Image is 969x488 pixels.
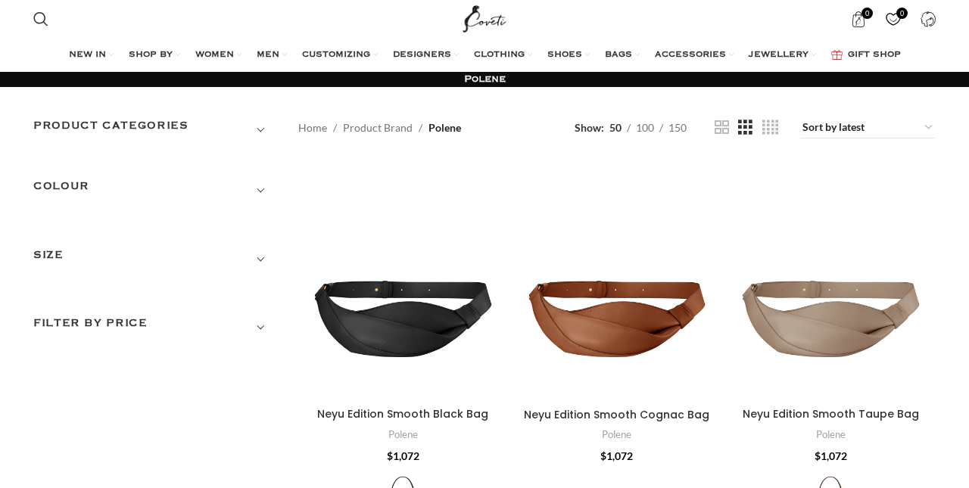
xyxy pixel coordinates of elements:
a: GIFT SHOP [831,40,901,70]
span: MEN [257,49,279,61]
a: Polene [602,427,631,442]
span: NEW IN [69,49,106,61]
span: WOMEN [195,49,234,61]
div: Main navigation [26,40,943,70]
h3: Filter by price [33,315,276,340]
span: CLOTHING [474,49,525,61]
a: DESIGNERS [393,40,459,70]
span: $ [815,449,821,462]
span: 0 [896,8,908,19]
span: JEWELLERY [749,49,809,61]
span: $ [600,449,606,462]
a: CUSTOMIZING [302,40,378,70]
span: ACCESSORIES [655,49,726,61]
img: GiftBag [831,50,843,60]
span: GIFT SHOP [848,49,901,61]
span: DESIGNERS [393,49,451,61]
a: WOMEN [195,40,241,70]
a: Neyu Edition Smooth Taupe Bag [726,161,936,400]
a: Polene [816,427,846,442]
span: SHOP BY [129,49,173,61]
span: SHOES [547,49,582,61]
bdi: 1,072 [600,449,633,462]
h3: COLOUR [33,178,276,204]
a: Site logo [460,11,510,24]
a: BAGS [605,40,640,70]
span: $ [387,449,393,462]
bdi: 1,072 [815,449,847,462]
a: SHOES [547,40,590,70]
h3: SIZE [33,247,276,272]
span: BAGS [605,49,632,61]
a: Neyu Edition Smooth Taupe Bag [743,406,919,421]
span: 0 [862,8,873,19]
a: 0 [877,4,908,34]
a: NEW IN [69,40,114,70]
a: Neyu Edition Smooth Black Bag [298,161,508,400]
a: JEWELLERY [749,40,816,70]
div: My Wishlist [877,4,908,34]
h3: Product categories [33,117,276,143]
a: 0 [843,4,874,34]
a: MEN [257,40,287,70]
a: Neyu Edition Smooth Black Bag [317,406,488,421]
a: SHOP BY [129,40,180,70]
a: CLOTHING [474,40,532,70]
a: Polene [388,427,418,442]
span: CUSTOMIZING [302,49,370,61]
a: Neyu Edition Smooth Cognac Bag [524,407,709,422]
a: ACCESSORIES [655,40,734,70]
bdi: 1,072 [387,449,419,462]
a: Neyu Edition Smooth Cognac Bag [513,161,722,401]
a: Search [26,4,56,34]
